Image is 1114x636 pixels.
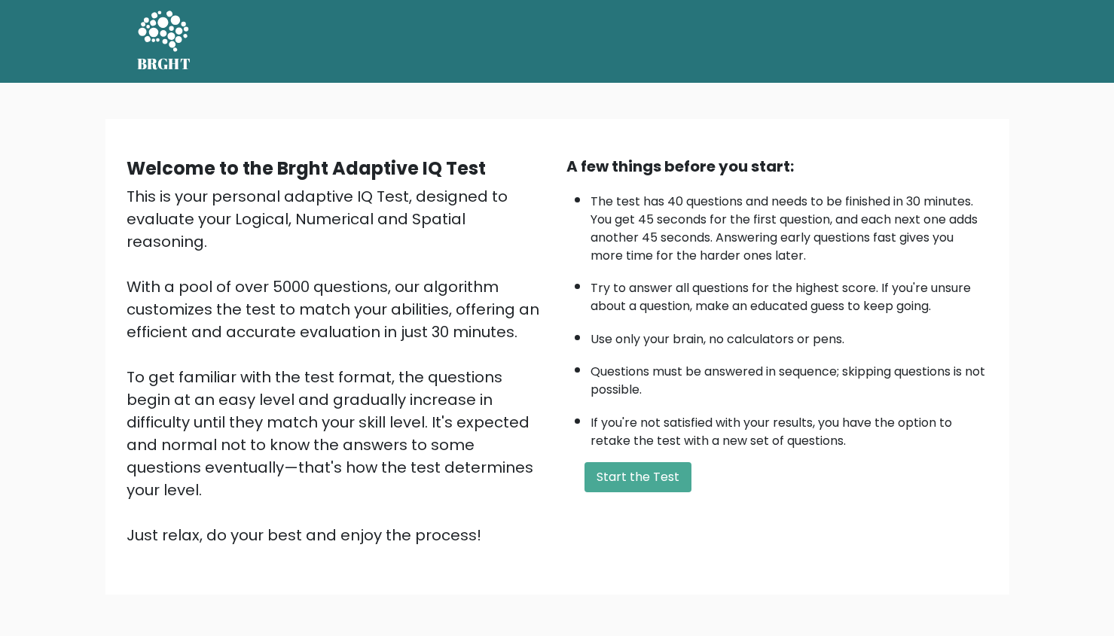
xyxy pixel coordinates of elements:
li: Questions must be answered in sequence; skipping questions is not possible. [591,355,988,399]
h5: BRGHT [137,55,191,73]
div: This is your personal adaptive IQ Test, designed to evaluate your Logical, Numerical and Spatial ... [127,185,548,546]
b: Welcome to the Brght Adaptive IQ Test [127,156,486,181]
li: Try to answer all questions for the highest score. If you're unsure about a question, make an edu... [591,272,988,315]
a: BRGHT [137,6,191,77]
div: A few things before you start: [566,155,988,178]
button: Start the Test [584,462,691,492]
li: If you're not satisfied with your results, you have the option to retake the test with a new set ... [591,406,988,450]
li: Use only your brain, no calculators or pens. [591,323,988,348]
li: The test has 40 questions and needs to be finished in 30 minutes. You get 45 seconds for the firs... [591,185,988,265]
